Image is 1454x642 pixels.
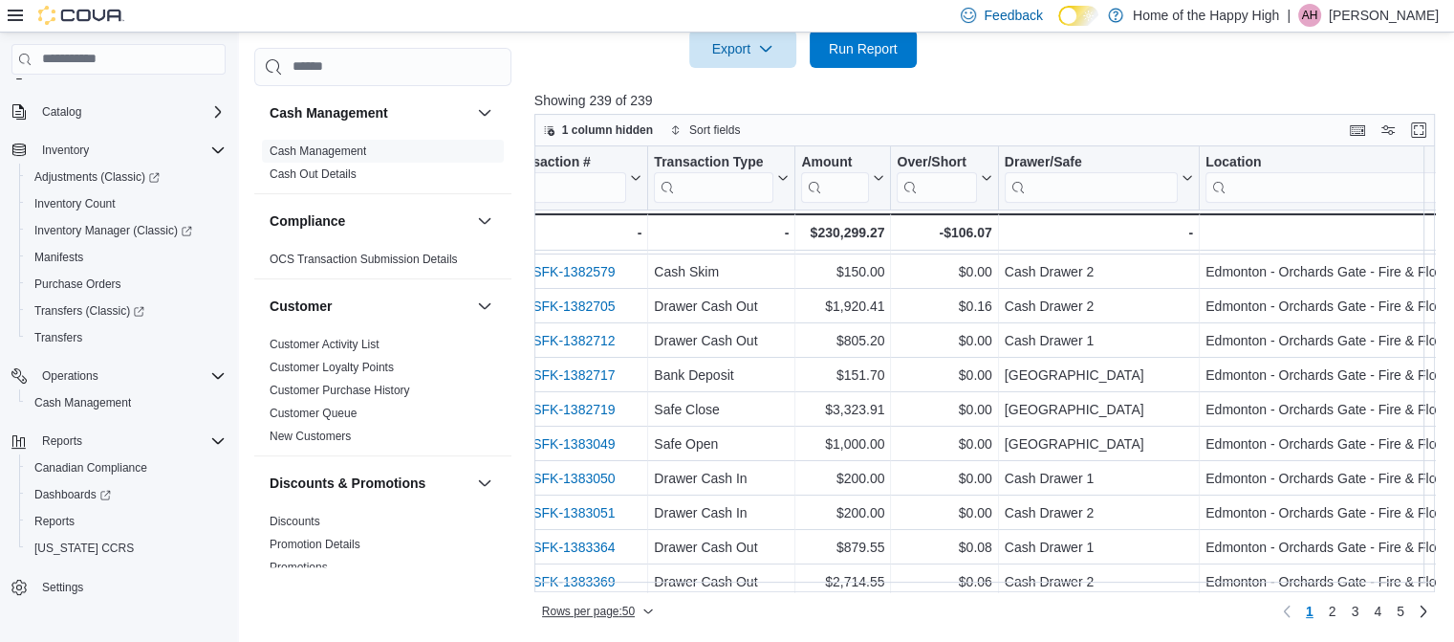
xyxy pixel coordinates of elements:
[535,119,661,142] button: 1 column hidden
[504,221,641,244] div: -
[829,39,898,58] span: Run Report
[270,561,328,574] a: Promotions
[1351,602,1358,621] span: 3
[897,467,991,490] div: $0.00
[19,271,233,298] button: Purchase Orders
[1058,26,1059,27] span: Dark Mode
[701,30,785,68] span: Export
[504,153,626,171] div: Transaction #
[270,337,380,352] span: Customer Activity List
[270,474,469,493] button: Discounts & Promotions
[801,221,884,244] div: $230,299.27
[1005,570,1193,593] div: Cash Drawer 2
[38,6,124,25] img: Cova
[270,538,360,551] a: Promotion Details
[654,432,789,455] div: Safe Open
[34,303,144,319] span: Transfers (Classic)
[27,166,167,188] a: Adjustments (Classic)
[34,541,134,556] span: [US_STATE] CCRS
[270,297,469,316] button: Customer
[654,329,789,352] div: Drawer Cash Out
[897,153,976,202] div: Over/Short
[1321,596,1344,627] a: Page 2 of 5
[1005,536,1193,559] div: Cash Drawer 1
[654,295,789,318] div: Drawer Cash Out
[42,433,82,449] span: Reports
[27,166,226,188] span: Adjustments (Classic)
[270,560,328,575] span: Promotions
[654,570,789,593] div: Drawer Cash Out
[4,99,233,125] button: Catalog
[1005,501,1193,524] div: Cash Drawer 2
[34,395,131,410] span: Cash Management
[654,153,789,202] button: Transaction Type
[801,570,884,593] div: $2,714.55
[1287,4,1291,27] p: |
[34,330,82,345] span: Transfers
[897,153,976,171] div: Over/Short
[254,510,511,587] div: Discounts & Promotions
[42,368,98,384] span: Operations
[27,483,226,506] span: Dashboards
[270,253,458,266] a: OCS Transaction Submission Details
[4,137,233,164] button: Inventory
[654,501,789,524] div: Drawer Cash In
[34,223,192,238] span: Inventory Manager (Classic)
[19,244,233,271] button: Manifests
[270,514,320,529] span: Discounts
[897,570,991,593] div: $0.06
[34,169,160,185] span: Adjustments (Classic)
[504,367,615,383] a: CM4SFK-1382717
[1005,153,1178,202] div: Drawer/Safe
[27,391,139,414] a: Cash Management
[1005,153,1178,171] div: Drawer/Safe
[270,103,469,122] button: Cash Management
[504,574,615,589] a: CM4SFK-1383369
[504,299,615,314] a: CM4SFK-1382705
[27,483,119,506] a: Dashboards
[42,104,81,120] span: Catalog
[27,246,91,269] a: Manifests
[1366,596,1389,627] a: Page 4 of 5
[27,299,152,322] a: Transfers (Classic)
[801,260,884,283] div: $150.00
[1374,602,1381,621] span: 4
[654,153,773,202] div: Transaction Type
[1005,260,1193,283] div: Cash Drawer 2
[270,297,332,316] h3: Customer
[654,221,789,244] div: -
[34,100,89,123] button: Catalog
[254,248,511,278] div: Compliance
[27,510,226,533] span: Reports
[1329,4,1439,27] p: [PERSON_NAME]
[34,250,83,265] span: Manifests
[1329,602,1336,621] span: 2
[1275,600,1298,623] button: Previous page
[897,221,991,244] div: -$106.07
[689,122,740,138] span: Sort fields
[34,487,111,502] span: Dashboards
[1302,4,1318,27] span: AH
[270,144,366,159] span: Cash Management
[270,166,357,182] span: Cash Out Details
[34,196,116,211] span: Inventory Count
[534,600,662,623] button: Rows per page:50
[504,471,615,486] a: CM4SFK-1383050
[1343,596,1366,627] a: Page 3 of 5
[270,211,469,231] button: Compliance
[27,192,226,215] span: Inventory Count
[1346,119,1369,142] button: Keyboard shortcuts
[801,432,884,455] div: $1,000.00
[897,364,991,387] div: $0.00
[27,326,226,349] span: Transfers
[19,481,233,508] a: Dashboards
[801,467,884,490] div: $200.00
[34,277,121,292] span: Purchase Orders
[1306,602,1313,621] span: 1
[34,139,97,162] button: Inventory
[504,153,626,202] div: Transaction # URL
[801,295,884,318] div: $1,920.41
[897,536,991,559] div: $0.08
[897,153,991,202] button: Over/Short
[654,467,789,490] div: Drawer Cash In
